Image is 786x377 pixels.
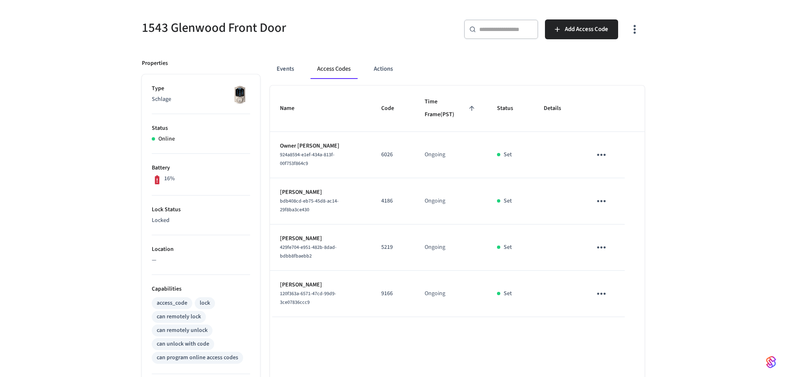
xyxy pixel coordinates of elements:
[164,174,175,183] p: 16%
[280,188,362,197] p: [PERSON_NAME]
[152,285,250,293] p: Capabilities
[158,135,175,143] p: Online
[545,19,618,39] button: Add Access Code
[280,244,337,260] span: 429fe704-e951-482b-8dad-bdbb8fbaebb2
[157,326,208,335] div: can remotely unlock
[152,164,250,172] p: Battery
[504,150,512,159] p: Set
[504,289,512,298] p: Set
[280,234,362,243] p: [PERSON_NAME]
[152,84,250,93] p: Type
[152,124,250,133] p: Status
[280,281,362,289] p: [PERSON_NAME]
[152,205,250,214] p: Lock Status
[152,95,250,104] p: Schlage
[415,271,487,317] td: Ongoing
[270,59,645,79] div: ant example
[142,59,168,68] p: Properties
[766,356,776,369] img: SeamLogoGradient.69752ec5.svg
[157,313,201,321] div: can remotely lock
[415,224,487,271] td: Ongoing
[544,102,572,115] span: Details
[270,86,645,317] table: sticky table
[381,289,405,298] p: 9166
[497,102,524,115] span: Status
[280,198,339,213] span: bdb408cd-eb75-45d8-ac14-29f8ba3ce430
[157,353,238,362] div: can program online access codes
[152,216,250,225] p: Locked
[157,340,209,348] div: can unlock with code
[157,299,187,308] div: access_code
[229,84,250,105] img: Schlage Sense Smart Deadbolt with Camelot Trim, Front
[381,150,405,159] p: 6026
[142,19,388,36] h5: 1543 Glenwood Front Door
[381,197,405,205] p: 4186
[425,95,477,122] span: Time Frame(PST)
[280,151,334,167] span: 924a8594-e1ef-434a-813f-00f753f864c9
[280,142,362,150] p: Owner [PERSON_NAME]
[381,102,405,115] span: Code
[270,59,301,79] button: Events
[311,59,357,79] button: Access Codes
[504,197,512,205] p: Set
[415,132,487,178] td: Ongoing
[280,102,305,115] span: Name
[504,243,512,252] p: Set
[200,299,210,308] div: lock
[152,256,250,265] p: —
[280,290,336,306] span: 120f363a-6571-47cd-99d9-3ce07836ccc9
[415,178,487,224] td: Ongoing
[381,243,405,252] p: 5219
[367,59,399,79] button: Actions
[152,245,250,254] p: Location
[565,24,608,35] span: Add Access Code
